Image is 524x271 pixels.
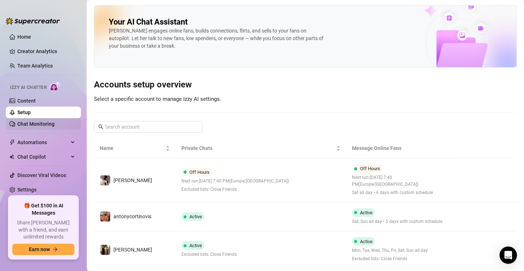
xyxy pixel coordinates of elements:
div: [PERSON_NAME] engages online fans, builds connections, flirts, and sells to your fans on autopilo... [109,27,326,50]
h3: Accounts setup overview [94,79,517,91]
span: Izzy AI Chatter [10,84,47,91]
span: Active [189,243,202,248]
img: AI Chatter [50,81,61,92]
span: Next run: [DATE] 7:40 PM ( Europe/[GEOGRAPHIC_DATA] ) [181,178,289,185]
span: Excluded lists: Close Friends [181,251,237,258]
div: Open Intercom Messenger [499,246,517,264]
span: Excluded lists: Close Friends [352,255,428,262]
img: antonycortinovis [100,211,110,221]
a: Settings [17,187,36,193]
img: logo-BBDzfeDw.svg [6,17,60,25]
span: thunderbolt [9,139,15,145]
th: Message Online Fans [346,138,460,158]
span: Excluded lists: Close Friends [181,186,289,193]
span: Sat, Sun all day • 5 days with custom schedule [352,218,442,225]
span: Active [360,210,373,215]
img: Chat Copilot [9,154,14,159]
span: [PERSON_NAME] [113,177,152,183]
span: Private Chats [181,144,335,152]
span: Select a specific account to manage Izzy AI settings. [94,96,221,102]
a: Home [17,34,31,40]
input: Search account [105,123,192,131]
a: Chat Monitoring [17,121,55,127]
img: Johnnyrichs [100,175,110,185]
span: Chat Copilot [17,151,69,163]
th: Private Chats [176,138,346,158]
span: Active [360,239,373,244]
span: Active [189,214,202,219]
span: Automations [17,137,69,148]
img: Bruno [100,245,110,255]
span: Next run: [DATE] 7:40 PM ( Europe/[GEOGRAPHIC_DATA] ) [352,174,454,188]
span: Share [PERSON_NAME] with a friend, and earn unlimited rewards [12,219,74,241]
span: Earn now [29,246,50,252]
span: Name [100,144,164,152]
span: Mon, Tue, Wed, Thu, Fri, Sat, Sun all day [352,247,428,254]
span: Off Hours [360,166,380,171]
a: Team Analytics [17,63,53,69]
span: Off Hours [189,169,210,175]
th: Name [94,138,176,158]
a: Creator Analytics [17,46,75,57]
a: Setup [17,109,31,115]
span: antonycortinovis [113,214,151,219]
h2: Your AI Chat Assistant [109,17,188,27]
span: search [98,124,103,129]
a: Content [17,98,36,104]
span: arrow-right [53,247,58,252]
span: [PERSON_NAME] [113,247,152,253]
span: Sat all day • 6 days with custom schedule [352,189,454,196]
a: Discover Viral Videos [17,172,66,178]
span: 🎁 Get $100 in AI Messages [12,202,74,216]
button: Earn nowarrow-right [12,244,74,255]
